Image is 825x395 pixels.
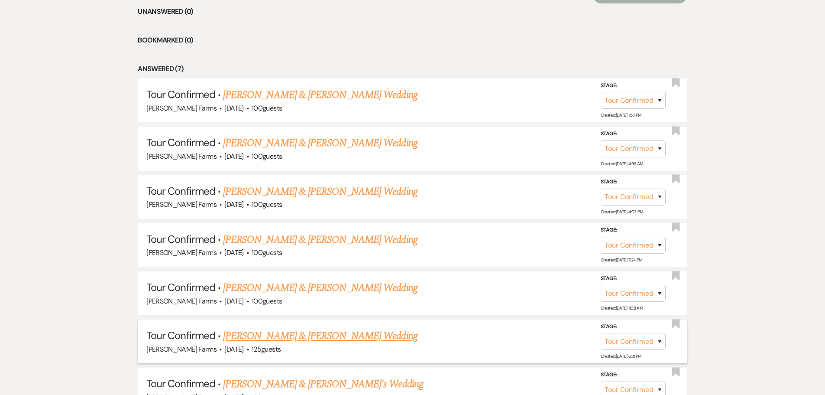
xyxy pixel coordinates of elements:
[146,345,217,354] span: [PERSON_NAME] Farms
[252,104,282,113] span: 100 guests
[146,88,215,101] span: Tour Confirmed
[146,136,215,149] span: Tour Confirmed
[146,297,217,306] span: [PERSON_NAME] Farms
[138,6,687,17] li: Unanswered (0)
[601,225,666,235] label: Stage:
[223,184,417,199] a: [PERSON_NAME] & [PERSON_NAME] Wedding
[224,152,243,161] span: [DATE]
[146,152,217,161] span: [PERSON_NAME] Farms
[601,305,643,311] span: Created: [DATE] 11:38 AM
[146,232,215,246] span: Tour Confirmed
[601,353,641,359] span: Created: [DATE] 6:31 PM
[252,345,281,354] span: 125 guests
[601,370,666,380] label: Stage:
[138,63,687,75] li: Answered (7)
[146,104,217,113] span: [PERSON_NAME] Farms
[601,274,666,284] label: Stage:
[601,257,642,263] span: Created: [DATE] 7:24 PM
[146,377,215,390] span: Tour Confirmed
[223,135,417,151] a: [PERSON_NAME] & [PERSON_NAME] Wedding
[601,209,643,215] span: Created: [DATE] 4:03 PM
[601,177,666,187] label: Stage:
[224,345,243,354] span: [DATE]
[601,129,666,139] label: Stage:
[146,184,215,198] span: Tour Confirmed
[601,81,666,91] label: Stage:
[601,112,641,118] span: Created: [DATE] 1:53 PM
[252,152,282,161] span: 100 guests
[146,248,217,257] span: [PERSON_NAME] Farms
[224,297,243,306] span: [DATE]
[224,104,243,113] span: [DATE]
[252,248,282,257] span: 100 guests
[224,200,243,209] span: [DATE]
[138,35,687,46] li: Bookmarked (0)
[223,232,417,248] a: [PERSON_NAME] & [PERSON_NAME] Wedding
[601,322,666,332] label: Stage:
[146,200,217,209] span: [PERSON_NAME] Farms
[252,297,282,306] span: 100 guests
[146,329,215,342] span: Tour Confirmed
[223,280,417,296] a: [PERSON_NAME] & [PERSON_NAME] Wedding
[223,376,423,392] a: [PERSON_NAME] & [PERSON_NAME]'s Wedding
[601,161,643,166] span: Created: [DATE] 4:56 AM
[223,328,417,344] a: [PERSON_NAME] & [PERSON_NAME] Wedding
[224,248,243,257] span: [DATE]
[252,200,282,209] span: 100 guests
[223,87,417,103] a: [PERSON_NAME] & [PERSON_NAME] Wedding
[146,281,215,294] span: Tour Confirmed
